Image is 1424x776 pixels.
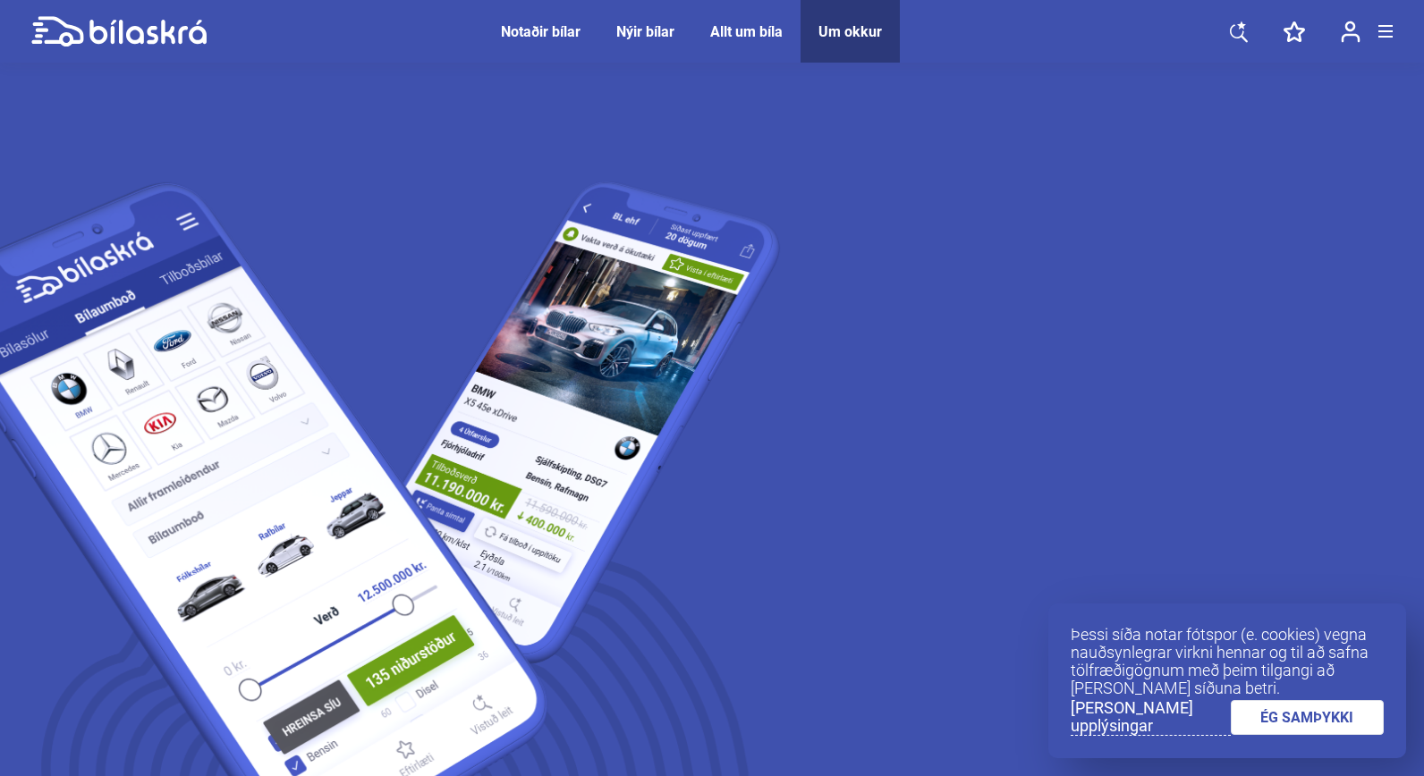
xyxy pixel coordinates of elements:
[1341,21,1360,43] img: user-login.svg
[1071,699,1231,736] a: [PERSON_NAME] upplýsingar
[1231,700,1385,735] a: ÉG SAMÞYKKI
[818,23,882,40] a: Um okkur
[501,23,581,40] a: Notaðir bílar
[1071,626,1384,697] p: Þessi síða notar fótspor (e. cookies) vegna nauðsynlegrar virkni hennar og til að safna tölfræðig...
[710,23,783,40] a: Allt um bíla
[616,23,674,40] a: Nýir bílar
